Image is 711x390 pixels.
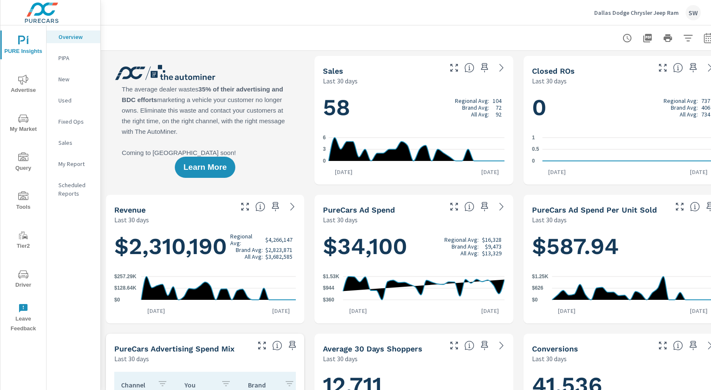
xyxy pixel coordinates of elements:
[455,97,489,104] p: Regional Avg:
[245,253,263,260] p: All Avg:
[444,236,479,243] p: Regional Avg:
[464,63,474,73] span: Number of vehicles sold by the dealership over the selected date range. [Source: This data is sou...
[323,344,422,353] h5: Average 30 Days Shoppers
[532,135,535,141] text: 1
[482,236,502,243] p: $16,328
[493,97,502,104] p: 104
[343,307,373,315] p: [DATE]
[701,104,710,111] p: 406
[690,202,700,212] span: Average cost of advertising per each vehicle sold at the dealer over the selected date range. The...
[329,168,358,176] p: [DATE]
[496,104,502,111] p: 72
[323,205,395,214] h5: PureCars Ad Spend
[664,97,698,104] p: Regional Avg:
[255,202,265,212] span: Total sales revenue over the selected date range. [Source: This data is sourced from the dealer’s...
[58,160,94,168] p: My Report
[323,274,339,279] text: $1.53K
[639,30,656,47] button: "Export Report to PDF"
[532,66,575,75] h5: Closed ROs
[464,202,474,212] span: Total cost of media for all PureCars channels for the selected dealership group over the selected...
[0,25,46,337] div: nav menu
[532,158,535,164] text: 0
[141,307,171,315] p: [DATE]
[238,200,252,213] button: Make Fullscreen
[114,297,120,303] text: $0
[58,54,94,62] p: PIPA
[495,200,508,213] a: See more details in report
[659,30,676,47] button: Print Report
[323,93,504,122] h1: 58
[58,181,94,198] p: Scheduled Reports
[121,381,151,389] p: Channel
[478,339,491,352] span: Save this to your personalized report
[323,297,334,303] text: $360
[58,96,94,105] p: Used
[686,5,701,20] div: SW
[47,158,100,170] div: My Report
[485,243,502,250] p: $9,473
[114,232,296,261] h1: $2,310,190
[255,339,269,352] button: Make Fullscreen
[3,36,44,56] span: PURE Insights
[323,232,504,261] h1: $34,100
[3,191,44,212] span: Tools
[114,354,149,364] p: Last 30 days
[185,381,214,389] p: You
[286,339,299,352] span: Save this to your personalized report
[552,307,581,315] p: [DATE]
[3,113,44,134] span: My Market
[323,158,326,164] text: 0
[47,30,100,43] div: Overview
[114,215,149,225] p: Last 30 days
[58,138,94,147] p: Sales
[495,339,508,352] a: See more details in report
[286,200,299,213] a: See more details in report
[47,52,100,64] div: PIPA
[532,147,539,152] text: 0.5
[471,111,489,118] p: All Avg:
[673,63,683,73] span: Number of Repair Orders Closed by the selected dealership group over the selected time range. [So...
[532,274,548,279] text: $1.25K
[532,354,567,364] p: Last 30 days
[58,75,94,83] p: New
[460,250,479,257] p: All Avg:
[47,136,100,149] div: Sales
[266,307,296,315] p: [DATE]
[478,200,491,213] span: Save this to your personalized report
[532,215,567,225] p: Last 30 days
[532,297,538,303] text: $0
[3,75,44,95] span: Advertise
[482,250,502,257] p: $13,329
[265,253,292,260] p: $3,682,585
[114,285,136,291] text: $128.64K
[323,66,343,75] h5: Sales
[323,354,358,364] p: Last 30 days
[680,30,697,47] button: Apply Filters
[462,104,489,111] p: Brand Avg:
[495,61,508,75] a: See more details in report
[447,339,461,352] button: Make Fullscreen
[323,147,326,152] text: 3
[175,157,235,178] button: Learn More
[323,76,358,86] p: Last 30 days
[3,152,44,173] span: Query
[673,340,683,351] span: The number of dealer-specified goals completed by a visitor. [Source: This data is provided by th...
[114,344,234,353] h5: PureCars Advertising Spend Mix
[47,94,100,107] div: Used
[3,303,44,334] span: Leave Feedback
[671,104,698,111] p: Brand Avg:
[265,246,292,253] p: $2,823,871
[114,274,136,279] text: $257.29K
[265,236,292,243] p: $4,266,147
[532,344,578,353] h5: Conversions
[686,61,700,75] span: Save this to your personalized report
[183,163,226,171] span: Learn More
[447,200,461,213] button: Make Fullscreen
[701,97,710,104] p: 737
[323,215,358,225] p: Last 30 days
[114,205,146,214] h5: Revenue
[323,285,334,291] text: $944
[475,168,505,176] p: [DATE]
[58,117,94,126] p: Fixed Ops
[47,115,100,128] div: Fixed Ops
